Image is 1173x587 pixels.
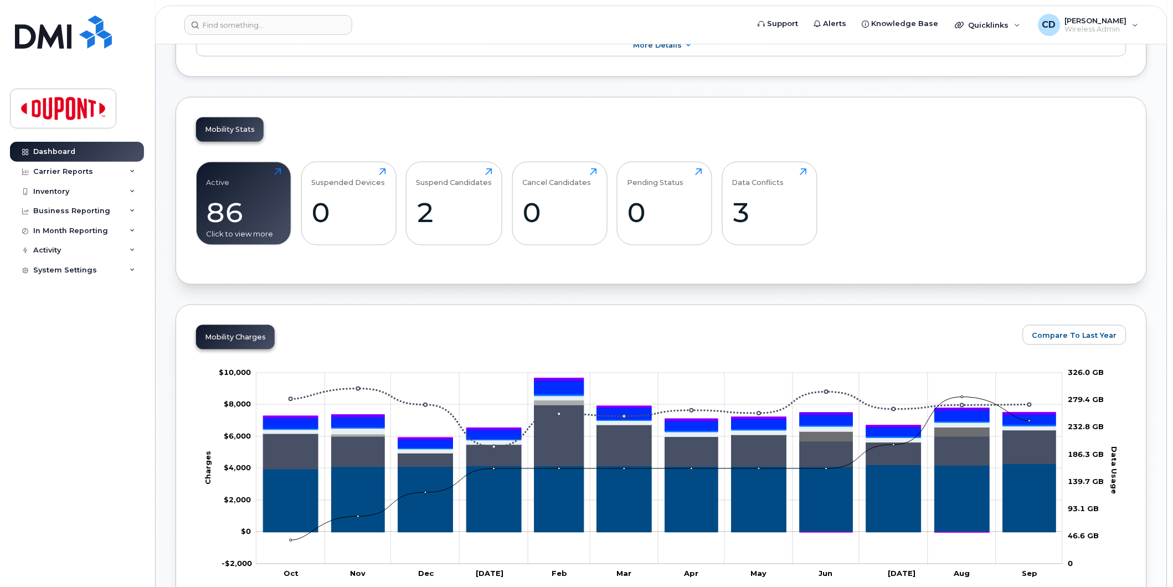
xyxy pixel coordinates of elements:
[224,400,251,409] g: $0
[888,569,916,578] tspan: [DATE]
[732,168,807,239] a: Data Conflicts3
[1042,18,1056,32] span: CD
[476,569,503,578] tspan: [DATE]
[969,20,1009,29] span: Quicklinks
[1068,504,1099,513] tspan: 93.1 GB
[819,569,833,578] tspan: Jun
[732,196,807,229] div: 3
[1068,559,1073,568] tspan: 0
[351,569,366,578] tspan: Nov
[418,569,434,578] tspan: Dec
[184,15,352,35] input: Find something...
[616,569,631,578] tspan: Mar
[1031,14,1146,36] div: Craig Duff
[207,168,281,239] a: Active86Click to view more
[224,495,251,504] tspan: $2,000
[1068,395,1104,404] tspan: 279.4 GB
[207,196,281,229] div: 86
[684,569,699,578] tspan: Apr
[224,464,251,472] g: $0
[207,168,230,187] div: Active
[824,18,847,29] span: Alerts
[241,527,251,536] tspan: $0
[222,559,252,568] tspan: -$2,000
[627,168,684,187] div: Pending Status
[954,569,970,578] tspan: Aug
[416,168,492,187] div: Suspend Candidates
[1068,477,1104,486] tspan: 139.7 GB
[1068,532,1099,540] tspan: 46.6 GB
[311,196,386,229] div: 0
[204,451,213,485] tspan: Charges
[751,569,767,578] tspan: May
[750,13,806,35] a: Support
[806,13,855,35] a: Alerts
[224,431,251,440] tspan: $6,000
[1065,16,1127,25] span: [PERSON_NAME]
[224,495,251,504] g: $0
[768,18,799,29] span: Support
[627,168,702,239] a: Pending Status0
[264,405,1057,470] g: Roaming
[311,168,386,239] a: Suspended Devices0
[1068,423,1104,431] tspan: 232.8 GB
[264,464,1057,532] g: Rate Plan
[224,400,251,409] tspan: $8,000
[284,569,299,578] tspan: Oct
[224,464,251,472] tspan: $4,000
[552,569,568,578] tspan: Feb
[207,229,281,239] div: Click to view more
[633,41,682,49] span: More Details
[855,13,946,35] a: Knowledge Base
[627,196,702,229] div: 0
[1023,325,1126,345] button: Compare To Last Year
[219,368,251,377] g: $0
[522,168,597,239] a: Cancel Candidates0
[1068,450,1104,459] tspan: 186.3 GB
[522,196,597,229] div: 0
[1068,368,1104,377] tspan: 326.0 GB
[1110,446,1119,494] tspan: Data Usage
[311,168,385,187] div: Suspended Devices
[1022,569,1038,578] tspan: Sep
[1065,25,1127,34] span: Wireless Admin
[948,14,1028,36] div: Quicklinks
[222,559,252,568] g: $0
[872,18,939,29] span: Knowledge Base
[522,168,591,187] div: Cancel Candidates
[224,431,251,440] g: $0
[416,168,492,239] a: Suspend Candidates2
[219,368,251,377] tspan: $10,000
[732,168,784,187] div: Data Conflicts
[1032,330,1117,341] span: Compare To Last Year
[416,196,492,229] div: 2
